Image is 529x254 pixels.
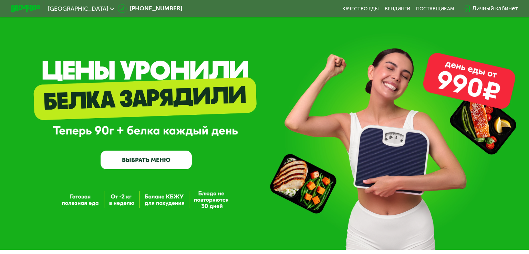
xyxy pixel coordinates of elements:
div: Личный кабинет [472,4,518,13]
span: [GEOGRAPHIC_DATA] [48,6,108,12]
a: ВЫБРАТЬ МЕНЮ [101,151,192,169]
a: Вендинги [385,6,410,12]
a: Качество еды [342,6,379,12]
a: [PHONE_NUMBER] [118,4,182,13]
div: поставщикам [416,6,454,12]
